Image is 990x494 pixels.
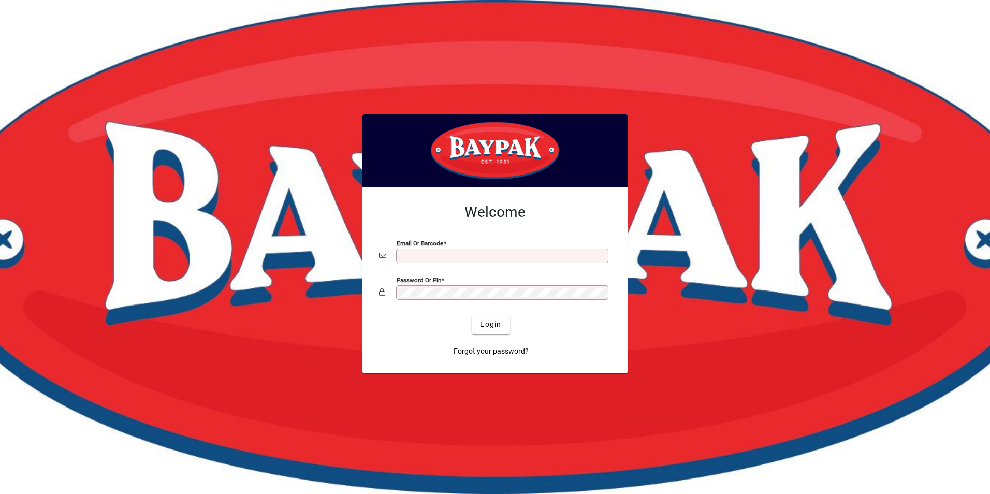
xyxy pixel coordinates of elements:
span: Forgot your password? [454,346,529,357]
h2: Welcome [379,204,611,221]
mat-label: Password or Pin [397,276,441,283]
button: Login [472,315,509,334]
mat-label: Email or Barcode [397,239,443,246]
span: Login [480,319,501,330]
a: Forgot your password? [449,342,533,361]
